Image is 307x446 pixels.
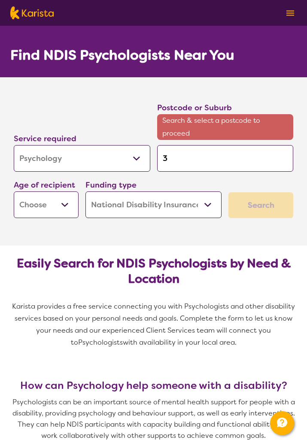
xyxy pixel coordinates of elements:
[286,10,294,16] img: menu
[14,133,76,144] label: Service required
[123,338,237,347] span: with availability in your local area.
[85,180,137,190] label: Funding type
[14,180,75,190] label: Age of recipient
[10,6,54,19] img: Karista logo
[157,114,294,140] span: Search & select a postcode to proceed
[10,379,297,391] h3: How can Psychology help someone with a disability?
[157,145,294,172] input: Type
[10,256,297,287] h2: Easily Search for NDIS Psychologists by Need & Location
[270,411,294,435] button: Channel Menu
[10,46,234,64] h1: Find NDIS Psychologists Near You
[157,103,232,113] label: Postcode or Suburb
[10,397,297,441] p: Psychologists can be an important source of mental health support for people with a disability, p...
[12,302,297,347] span: Karista provides a free service connecting you with Psychologists and other disability services b...
[78,338,123,347] span: Psychologists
